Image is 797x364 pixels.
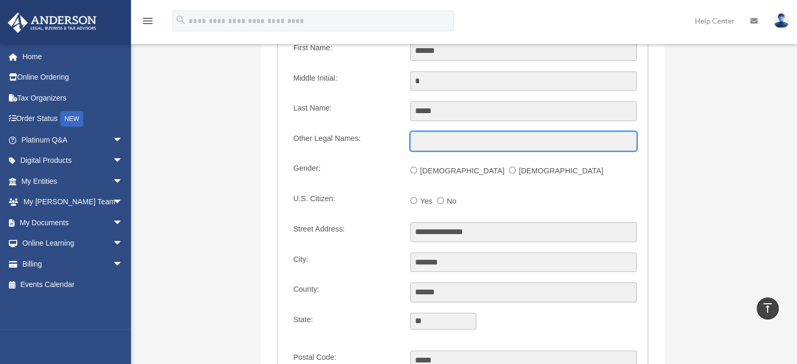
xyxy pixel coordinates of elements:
[516,163,607,180] label: [DEMOGRAPHIC_DATA]
[113,129,134,151] span: arrow_drop_down
[444,193,461,210] label: No
[7,150,139,171] a: Digital Productsarrow_drop_down
[289,192,402,212] label: U.S. Citizen:
[7,67,139,88] a: Online Ordering
[773,13,789,28] img: User Pic
[7,212,139,233] a: My Documentsarrow_drop_down
[289,313,402,340] label: State:
[7,87,139,108] a: Tax Organizers
[7,253,139,274] a: Billingarrow_drop_down
[417,193,437,210] label: Yes
[289,101,402,121] label: Last Name:
[7,129,139,150] a: Platinum Q&Aarrow_drop_down
[289,161,402,181] label: Gender:
[113,150,134,172] span: arrow_drop_down
[141,15,154,27] i: menu
[5,13,100,33] img: Anderson Advisors Platinum Portal
[289,222,402,242] label: Street Address:
[289,131,402,151] label: Other Legal Names:
[175,14,187,26] i: search
[7,192,139,213] a: My [PERSON_NAME] Teamarrow_drop_down
[7,233,139,254] a: Online Learningarrow_drop_down
[293,43,332,52] span: First Name:
[757,297,779,319] a: vertical_align_top
[7,171,139,192] a: My Entitiesarrow_drop_down
[289,282,402,302] label: County:
[113,171,134,192] span: arrow_drop_down
[113,233,134,255] span: arrow_drop_down
[60,111,83,127] div: NEW
[7,46,139,67] a: Home
[113,253,134,275] span: arrow_drop_down
[113,212,134,234] span: arrow_drop_down
[141,18,154,27] a: menu
[113,192,134,213] span: arrow_drop_down
[7,108,139,130] a: Order StatusNEW
[761,302,774,314] i: vertical_align_top
[289,252,402,272] label: City:
[7,274,139,295] a: Events Calendar
[289,71,402,91] label: Middle Initial:
[417,163,509,180] label: [DEMOGRAPHIC_DATA]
